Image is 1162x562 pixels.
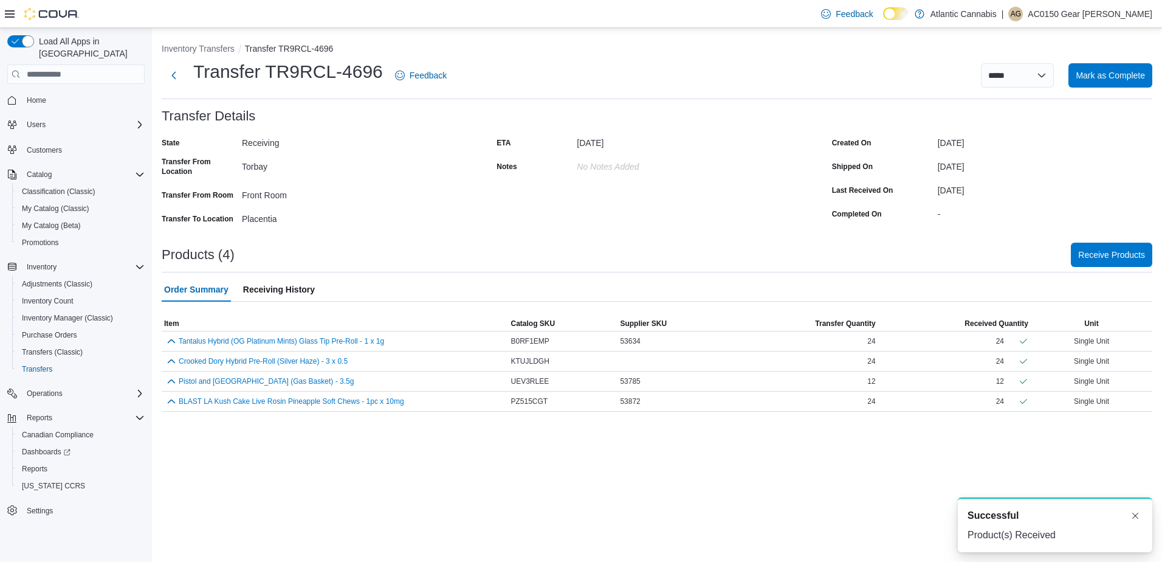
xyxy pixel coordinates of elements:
button: Transfers (Classic) [12,344,150,361]
button: Operations [2,385,150,402]
span: UEV3RLEE [511,376,549,386]
span: Reports [17,462,145,476]
button: Inventory Transfers [162,44,235,54]
span: KTUJLDGH [511,356,549,366]
button: Supplier SKU [617,316,732,331]
a: Customers [22,143,67,158]
span: Reports [27,413,52,423]
label: Transfer To Location [162,214,233,224]
div: 24 [996,356,1004,366]
span: Dashboards [17,445,145,459]
span: 53785 [620,376,640,386]
div: Single Unit [1031,394,1152,409]
button: Inventory Manager (Classic) [12,310,150,327]
div: Placentia [242,209,405,224]
button: Mark as Complete [1068,63,1152,88]
h3: Products (4) [162,248,235,262]
span: My Catalog (Classic) [17,201,145,216]
button: Tantalus Hybrid (OG Platinum Mints) Glass Tip Pre-Roll - 1 x 1g [179,337,384,345]
div: Receiving [242,133,405,148]
button: Operations [22,386,67,401]
img: Cova [24,8,79,20]
a: My Catalog (Beta) [17,218,86,233]
div: Single Unit [1031,354,1152,369]
span: Reports [22,464,47,474]
span: PZ515CGT [511,397,548,406]
span: Item [164,319,179,328]
span: Catalog [27,170,52,179]
span: Promotions [22,238,59,248]
label: Completed On [832,209,882,219]
span: Users [22,117,145,132]
span: Purchase Orders [22,330,77,340]
div: Notification [968,508,1143,523]
button: Canadian Compliance [12,426,150,443]
a: Purchase Orders [17,328,82,342]
span: 53634 [620,336,640,346]
button: [US_STATE] CCRS [12,477,150,494]
button: Users [22,117,50,132]
button: Users [2,116,150,133]
span: Transfers (Classic) [22,347,83,357]
div: No Notes added [577,157,740,172]
a: Home [22,93,51,108]
button: Reports [2,409,150,426]
span: Customers [22,142,145,157]
button: Crooked Dory Hybrid Pre-Roll (Silver Haze) - 3 x 0.5 [179,357,348,366]
span: Dashboards [22,447,70,457]
div: Front Room [242,186,405,200]
span: Inventory Count [22,296,74,306]
a: [US_STATE] CCRS [17,479,90,493]
span: Classification (Classic) [22,187,95,196]
nav: Complex example [7,86,145,551]
h3: Transfer Details [162,109,255,123]
button: Home [2,91,150,109]
a: Dashboards [12,443,150,460]
button: BLAST LA Kush Cake Live Rosin Pineapple Soft Chews - 1pc x 10mg [179,397,404,406]
label: Created On [832,138,871,148]
button: Receive Products [1071,243,1152,267]
span: My Catalog (Beta) [22,221,81,231]
span: Settings [27,506,53,516]
button: Catalog [2,166,150,183]
span: Washington CCRS [17,479,145,493]
a: Promotions [17,235,64,250]
span: Classification (Classic) [17,184,145,199]
span: Supplier SKU [620,319,667,328]
label: State [162,138,179,148]
button: Dismiss toast [1128,508,1143,523]
span: Inventory Manager (Classic) [17,311,145,325]
button: My Catalog (Classic) [12,200,150,217]
button: Unit [1031,316,1152,331]
a: My Catalog (Classic) [17,201,94,216]
a: Settings [22,504,58,518]
span: Adjustments (Classic) [17,277,145,291]
label: Transfer From Location [162,157,237,176]
label: Notes [497,162,517,172]
button: Catalog SKU [509,316,618,331]
button: Promotions [12,234,150,251]
span: Receive Products [1078,249,1145,261]
div: AC0150 Gear Mike [1008,7,1023,21]
span: My Catalog (Beta) [17,218,145,233]
label: ETA [497,138,511,148]
span: Transfers [17,362,145,376]
span: 12 [867,376,875,386]
span: Operations [22,386,145,401]
span: Successful [968,508,1019,523]
a: Classification (Classic) [17,184,100,199]
a: Transfers [17,362,57,376]
span: 53872 [620,397,640,406]
a: Inventory Count [17,294,78,308]
span: Adjustments (Classic) [22,279,92,289]
a: Dashboards [17,445,75,459]
span: Users [27,120,46,130]
button: Reports [12,460,150,477]
div: 24 [996,336,1004,346]
label: Last Received On [832,186,893,195]
span: Mark as Complete [1076,69,1145,82]
span: Home [22,92,145,108]
a: Adjustments (Classic) [17,277,97,291]
button: Inventory [2,258,150,276]
p: AC0150 Gear [PERSON_NAME] [1028,7,1152,21]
